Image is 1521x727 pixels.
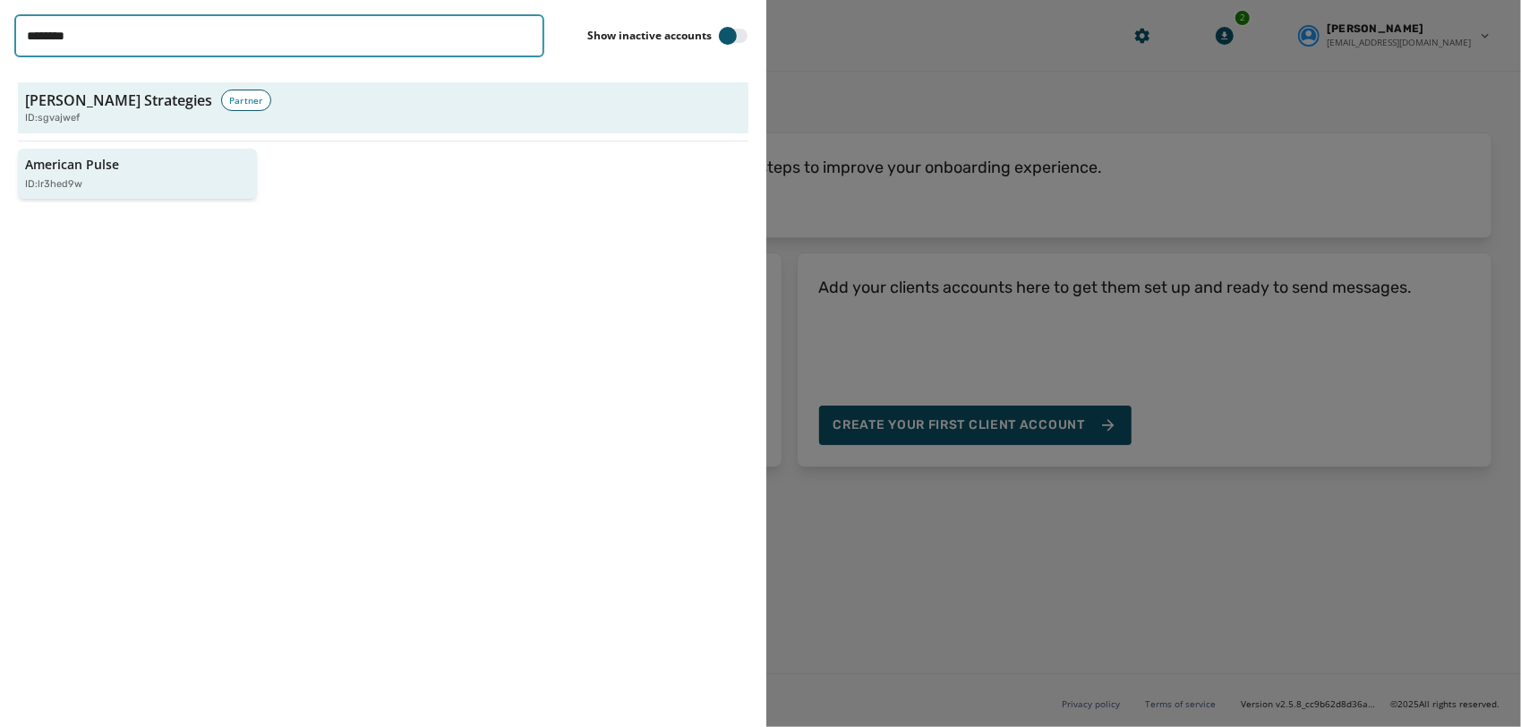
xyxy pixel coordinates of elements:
[25,177,82,192] p: ID: lr3hed9w
[18,82,748,133] button: [PERSON_NAME] StrategiesPartnerID:sgvajwef
[25,90,212,111] h3: [PERSON_NAME] Strategies
[221,90,271,111] div: Partner
[25,156,119,174] p: American Pulse
[25,111,80,126] span: ID: sgvajwef
[18,149,257,200] button: American PulseID:lr3hed9w
[587,29,712,43] label: Show inactive accounts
